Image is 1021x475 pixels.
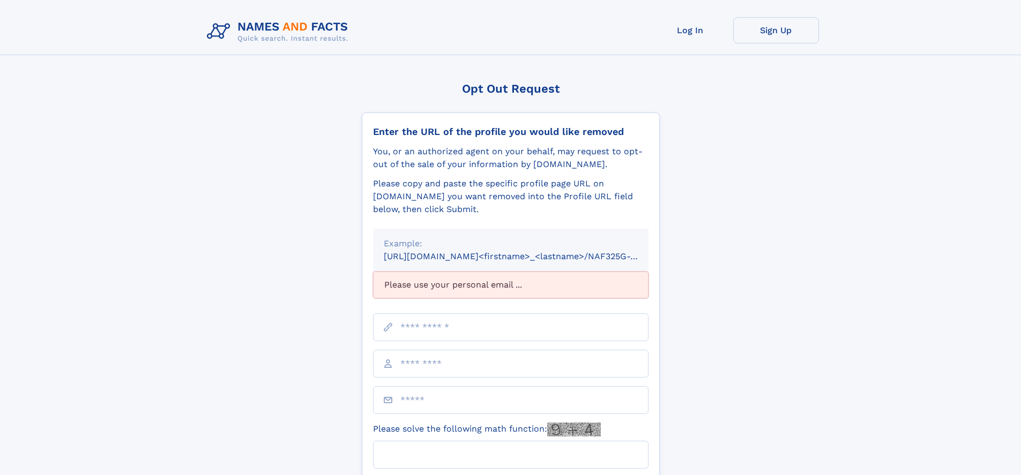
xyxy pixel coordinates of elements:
div: Example: [384,237,638,250]
div: Please copy and paste the specific profile page URL on [DOMAIN_NAME] you want removed into the Pr... [373,177,649,216]
div: Please use your personal email ... [373,272,649,298]
a: Sign Up [733,17,819,43]
a: Log In [647,17,733,43]
div: You, or an authorized agent on your behalf, may request to opt-out of the sale of your informatio... [373,145,649,171]
small: [URL][DOMAIN_NAME]<firstname>_<lastname>/NAF325G-xxxxxxxx [384,251,669,261]
label: Please solve the following math function: [373,423,601,436]
div: Opt Out Request [362,82,660,95]
div: Enter the URL of the profile you would like removed [373,126,649,138]
img: Logo Names and Facts [203,17,357,46]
